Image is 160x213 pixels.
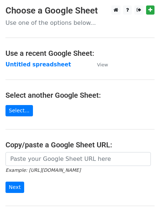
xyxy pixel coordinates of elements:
[5,61,71,68] a: Untitled spreadsheet
[90,61,108,68] a: View
[5,152,151,166] input: Paste your Google Sheet URL here
[97,62,108,67] small: View
[5,167,81,173] small: Example: [URL][DOMAIN_NAME]
[5,5,155,16] h3: Choose a Google Sheet
[5,140,155,149] h4: Copy/paste a Google Sheet URL:
[5,49,155,58] h4: Use a recent Google Sheet:
[5,91,155,100] h4: Select another Google Sheet:
[123,178,160,213] iframe: Chat Widget
[5,182,24,193] input: Next
[5,19,155,27] p: Use one of the options below...
[5,105,33,116] a: Select...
